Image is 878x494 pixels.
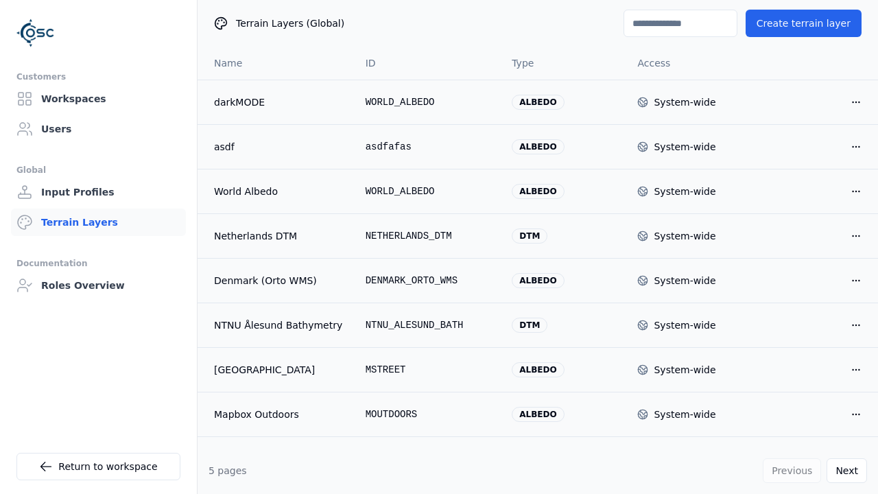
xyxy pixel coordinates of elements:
span: Terrain Layers (Global) [236,16,344,30]
div: asdfafas [366,140,490,154]
div: System-wide [654,140,715,154]
a: Denmark (Orto WMS) [214,274,344,287]
a: Input Profiles [11,178,186,206]
a: NTNU Ålesund Bathymetry [214,318,344,332]
div: MOUTDOORS [366,408,490,421]
a: Netherlands DTM [214,229,344,243]
div: dtm [512,318,547,333]
button: Next [827,458,867,483]
div: System-wide [654,95,715,109]
div: System-wide [654,229,715,243]
th: Type [501,47,626,80]
th: ID [355,47,501,80]
a: Workspaces [11,85,186,113]
div: DENMARK_ORTO_WMS [366,274,490,287]
th: Access [626,47,752,80]
div: WORLD_ALBEDO [366,185,490,198]
div: NETHERLANDS_DTM [366,229,490,243]
div: Customers [16,69,180,85]
div: albedo [512,273,564,288]
div: MSTREET [366,363,490,377]
a: Terrain Layers [11,209,186,236]
div: System-wide [654,363,715,377]
div: Global [16,162,180,178]
div: albedo [512,362,564,377]
div: dtm [512,228,547,244]
div: albedo [512,184,564,199]
div: albedo [512,95,564,110]
a: Mapbox Outdoors [214,408,344,421]
a: darkMODE [214,95,344,109]
button: Create terrain layer [746,10,862,37]
a: [GEOGRAPHIC_DATA] [214,363,344,377]
div: NTNU_ALESUND_BATH [366,318,490,332]
a: asdf [214,140,344,154]
img: Logo [16,14,55,52]
div: System-wide [654,274,715,287]
span: 5 pages [209,465,247,476]
div: System-wide [654,408,715,421]
a: Users [11,115,186,143]
div: System-wide [654,185,715,198]
div: WORLD_ALBEDO [366,95,490,109]
th: Name [198,47,355,80]
a: Roles Overview [11,272,186,299]
a: Return to workspace [16,453,180,480]
div: System-wide [654,318,715,332]
div: albedo [512,139,564,154]
a: World Albedo [214,185,344,198]
div: Documentation [16,255,180,272]
div: albedo [512,407,564,422]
